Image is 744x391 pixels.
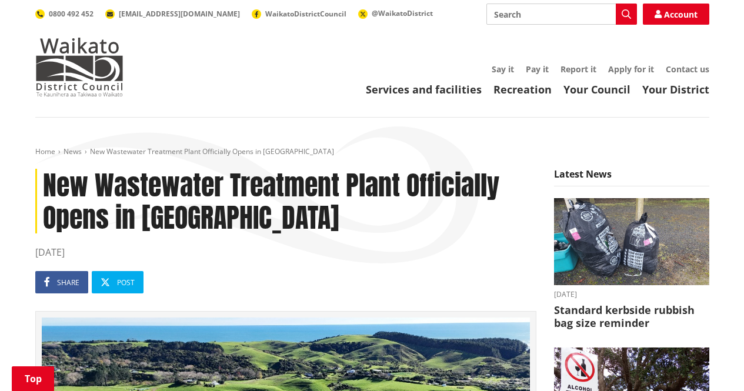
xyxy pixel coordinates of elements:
[526,64,549,75] a: Pay it
[57,278,79,288] span: Share
[35,146,55,156] a: Home
[35,9,94,19] a: 0800 492 452
[554,169,709,186] h5: Latest News
[35,147,709,157] nav: breadcrumb
[608,64,654,75] a: Apply for it
[486,4,637,25] input: Search input
[35,169,536,233] h1: New Wastewater Treatment Plant Officially Opens in [GEOGRAPHIC_DATA]
[643,4,709,25] a: Account
[493,82,552,96] a: Recreation
[119,9,240,19] span: [EMAIL_ADDRESS][DOMAIN_NAME]
[35,271,88,293] a: Share
[90,146,334,156] span: New Wastewater Treatment Plant Officially Opens in [GEOGRAPHIC_DATA]
[554,291,709,298] time: [DATE]
[64,146,82,156] a: News
[372,8,433,18] span: @WaikatoDistrict
[554,198,709,286] img: 20250825_074435
[560,64,596,75] a: Report it
[117,278,135,288] span: Post
[563,82,630,96] a: Your Council
[366,82,482,96] a: Services and facilities
[35,245,536,259] time: [DATE]
[265,9,346,19] span: WaikatoDistrictCouncil
[92,271,144,293] a: Post
[554,304,709,329] h3: Standard kerbside rubbish bag size reminder
[642,82,709,96] a: Your District
[666,64,709,75] a: Contact us
[252,9,346,19] a: WaikatoDistrictCouncil
[554,198,709,330] a: [DATE] Standard kerbside rubbish bag size reminder
[358,8,433,18] a: @WaikatoDistrict
[492,64,514,75] a: Say it
[49,9,94,19] span: 0800 492 452
[12,366,54,391] a: Top
[35,38,124,96] img: Waikato District Council - Te Kaunihera aa Takiwaa o Waikato
[105,9,240,19] a: [EMAIL_ADDRESS][DOMAIN_NAME]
